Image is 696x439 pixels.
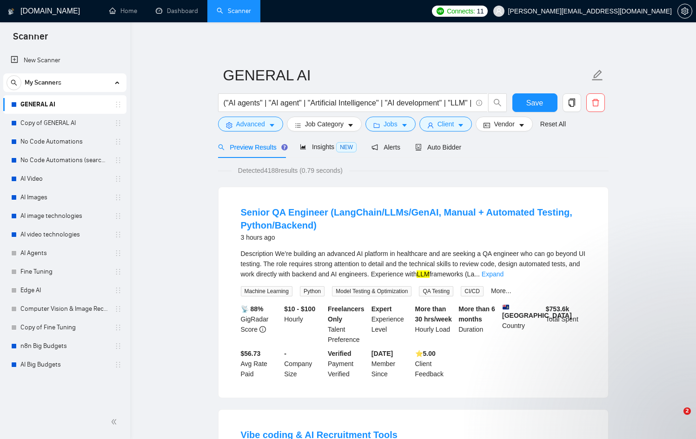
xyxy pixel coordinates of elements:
span: My Scanners [25,73,61,92]
button: copy [563,93,581,112]
a: AI Images [20,188,109,207]
span: holder [114,194,122,201]
button: search [488,93,507,112]
a: homeHome [109,7,137,15]
span: search [489,98,506,107]
a: searchScanner [217,7,251,15]
li: My Scanners [3,73,126,374]
div: 3 hours ago [241,232,586,243]
a: Reset All [540,119,566,129]
b: Freelancers Only [328,305,365,323]
b: - [284,350,286,357]
b: $10 - $100 [284,305,315,313]
span: edit [591,69,603,81]
span: notification [371,144,378,151]
a: dashboardDashboard [156,7,198,15]
span: Scanner [6,30,55,49]
span: holder [114,324,122,331]
span: holder [114,175,122,183]
button: folderJobscaret-down [365,117,416,131]
button: setting [677,4,692,19]
button: search [7,75,21,90]
span: ... [474,270,480,278]
span: Insights [300,143,357,151]
div: Country [500,304,544,345]
button: barsJob Categorycaret-down [287,117,362,131]
a: AI image technologies [20,207,109,225]
span: Client [437,119,454,129]
b: ⭐️ 5.00 [415,350,436,357]
b: 📡 88% [241,305,264,313]
span: bars [295,122,301,129]
span: delete [587,98,604,107]
a: Fine Tuning [20,262,109,281]
a: Computer Vision & Image Recognition [20,300,109,318]
div: GigRadar Score [239,304,283,345]
span: caret-down [457,122,464,129]
a: Copy of GENERAL AI [20,114,109,132]
div: Experience Level [370,304,413,345]
span: Vendor [494,119,514,129]
div: Member Since [370,348,413,379]
button: idcardVendorcaret-down [476,117,532,131]
span: holder [114,287,122,294]
button: settingAdvancedcaret-down [218,117,283,131]
iframe: Intercom live chat [664,407,687,430]
span: Connects: [447,6,475,16]
div: Avg Rate Paid [239,348,283,379]
span: search [7,79,21,86]
b: $56.73 [241,350,261,357]
span: Save [526,97,543,109]
div: Tooltip anchor [280,143,289,151]
img: upwork-logo.png [437,7,444,15]
a: Copy of Fine Tuning [20,318,109,337]
span: caret-down [401,122,408,129]
img: logo [8,4,14,19]
span: area-chart [300,144,306,150]
a: Edge AI [20,281,109,300]
input: Scanner name... [223,64,590,87]
b: More than 30 hrs/week [415,305,452,323]
span: holder [114,305,122,313]
b: Verified [328,350,351,357]
a: n8n Big Budgets [20,337,109,355]
span: holder [114,138,122,145]
span: setting [678,7,692,15]
span: Advanced [236,119,265,129]
div: Payment Verified [326,348,370,379]
span: holder [114,231,122,238]
span: caret-down [347,122,354,129]
a: New Scanner [11,51,119,70]
button: delete [586,93,605,112]
span: Jobs [384,119,398,129]
button: userClientcaret-down [419,117,472,131]
a: No Code Automations (search only in Titles) [20,151,109,170]
span: Alerts [371,144,400,151]
span: holder [114,119,122,127]
div: Hourly [282,304,326,345]
a: AI Agents [20,244,109,262]
span: holder [114,249,122,257]
a: No Code Automations [20,132,109,151]
span: QA Testing [419,286,453,296]
input: Search Freelance Jobs... [224,97,472,109]
span: copy [563,98,581,107]
a: AI Big Budgets [20,355,109,374]
a: AI Video [20,170,109,188]
a: Expand [482,270,504,278]
span: robot [415,144,422,151]
a: More... [491,287,511,295]
b: $ 753.6k [546,305,570,313]
span: search [218,144,225,151]
div: Talent Preference [326,304,370,345]
span: folder [373,122,380,129]
li: New Scanner [3,51,126,70]
span: caret-down [269,122,275,129]
span: holder [114,361,122,368]
span: NEW [336,142,357,152]
span: Machine Learning [241,286,292,296]
span: Auto Bidder [415,144,461,151]
a: setting [677,7,692,15]
span: Job Category [305,119,344,129]
span: caret-down [518,122,525,129]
